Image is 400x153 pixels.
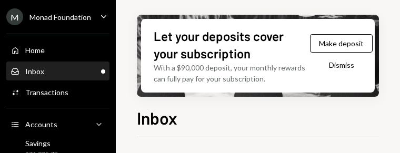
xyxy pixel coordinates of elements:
button: Dismiss [316,53,367,77]
a: Accounts [6,115,109,134]
div: With a $90,000 deposit, your monthly rewards can fully pay for your subscription. [154,62,310,84]
a: Transactions [6,83,109,101]
div: M [6,8,23,25]
button: Make deposit [310,34,373,53]
div: Home [25,46,45,55]
a: Home [6,40,109,59]
div: Accounts [25,120,57,129]
div: Monad Foundation [29,13,91,22]
div: Transactions [25,88,68,97]
div: Savings [25,139,58,148]
h1: Inbox [137,107,177,128]
div: Inbox [25,67,44,76]
a: Inbox [6,62,109,80]
div: Let your deposits cover your subscription [154,27,302,62]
